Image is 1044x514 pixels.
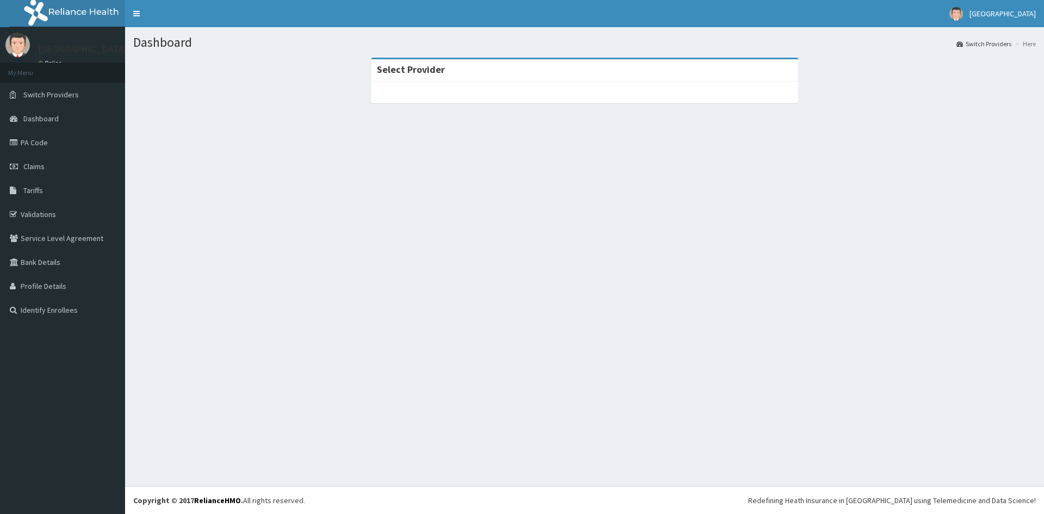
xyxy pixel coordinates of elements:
[38,44,128,54] p: [GEOGRAPHIC_DATA]
[5,33,30,57] img: User Image
[748,495,1036,506] div: Redefining Heath Insurance in [GEOGRAPHIC_DATA] using Telemedicine and Data Science!
[23,162,45,171] span: Claims
[133,35,1036,49] h1: Dashboard
[970,9,1036,18] span: [GEOGRAPHIC_DATA]
[125,486,1044,514] footer: All rights reserved.
[38,59,64,67] a: Online
[949,7,963,21] img: User Image
[377,63,445,76] strong: Select Provider
[1012,39,1036,48] li: Here
[133,496,243,505] strong: Copyright © 2017 .
[194,496,241,505] a: RelianceHMO
[23,114,59,123] span: Dashboard
[23,185,43,195] span: Tariffs
[956,39,1011,48] a: Switch Providers
[23,90,79,100] span: Switch Providers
